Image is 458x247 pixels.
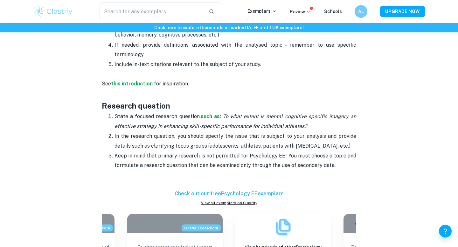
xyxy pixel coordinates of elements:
[324,9,342,14] a: Schools
[355,5,367,18] button: AL
[114,113,356,129] i: To what extent is mental cognitive specific imagery an effective strategy in enhancing skill-spec...
[247,8,277,15] p: Exemplars
[274,217,293,236] img: Exemplars
[1,24,457,31] h6: Click here to explore thousands of marked IA, EE and TOK exemplars !
[114,112,356,131] p: State a focused research question,
[439,225,452,237] button: Help and Feedback
[102,79,356,89] p: See for inspiration.
[102,190,356,197] h6: Check out our free Psychology EE exemplars
[380,6,425,17] button: UPGRADE NOW
[201,113,221,119] a: such as:
[114,60,356,69] p: Include in-text citations relevant to the subject of your study.
[33,5,73,18] img: Clastify logo
[290,8,311,15] p: Review
[111,81,153,87] a: this introduction
[102,89,356,111] h3: Research question
[182,224,221,231] span: Grade received: A
[102,200,356,206] a: View all exemplars on Clastify
[100,3,204,20] input: Search for any exemplars...
[357,8,365,15] h6: AL
[114,40,356,60] p: If needed, provide definitions associated with the analysed topic - remember to use specific term...
[114,151,356,170] p: Keep in mind that primary research is not permitted for Psychology EE! You must choose a topic an...
[114,131,356,151] p: In the research question, you should specify the issue that is subject to your analysis and provi...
